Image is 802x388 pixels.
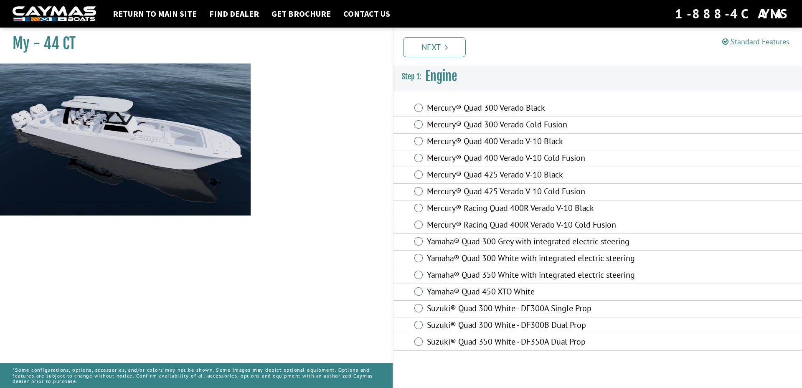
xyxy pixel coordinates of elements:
[339,8,394,19] a: Contact Us
[427,119,652,132] label: Mercury® Quad 300 Verado Cold Fusion
[13,6,96,22] img: white-logo-c9c8dbefe5ff5ceceb0f0178aa75bf4bb51f6bca0971e226c86eb53dfe498488.png
[427,303,652,315] label: Suzuki® Quad 300 White - DF300A Single Prop
[675,5,789,23] div: 1-888-4CAYMAS
[722,37,789,46] a: Standard Features
[427,287,652,299] label: Yamaha® Quad 450 XTO White
[427,186,652,198] label: Mercury® Quad 425 Verado V-10 Cold Fusion
[427,320,652,332] label: Suzuki® Quad 300 White - DF300B Dual Prop
[427,220,652,232] label: Mercury® Racing Quad 400R Verado V-10 Cold Fusion
[427,170,652,182] label: Mercury® Quad 425 Verado V-10 Black
[427,270,652,282] label: Yamaha® Quad 350 White with integrated electric steering
[427,153,652,165] label: Mercury® Quad 400 Verado V-10 Cold Fusion
[109,8,201,19] a: Return to main site
[13,34,372,53] h1: My - 44 CT
[267,8,335,19] a: Get Brochure
[427,203,652,215] label: Mercury® Racing Quad 400R Verado V-10 Black
[401,36,802,57] ul: Pagination
[427,236,652,249] label: Yamaha® Quad 300 Grey with integrated electric steering
[403,37,466,57] a: Next
[427,136,652,148] label: Mercury® Quad 400 Verado V-10 Black
[427,253,652,265] label: Yamaha® Quad 300 White with integrated electric steering
[205,8,263,19] a: Find Dealer
[427,103,652,115] label: Mercury® Quad 300 Verado Black
[13,363,380,388] p: *Some configurations, options, accessories, and/or colors may not be shown. Some images may depic...
[393,61,802,92] h3: Engine
[427,337,652,349] label: Suzuki® Quad 350 White - DF350A Dual Prop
